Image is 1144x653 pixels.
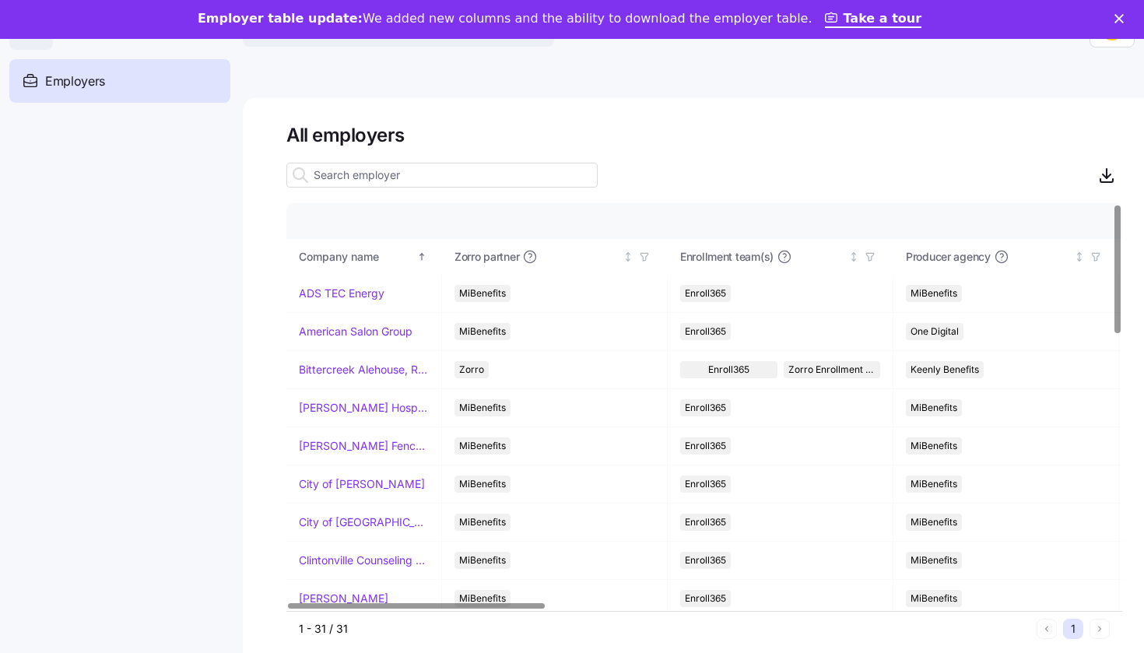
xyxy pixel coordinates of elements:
[911,476,957,493] span: MiBenefits
[685,323,726,340] span: Enroll365
[685,476,726,493] span: Enroll365
[198,11,812,26] div: We added new columns and the ability to download the employer table.
[459,514,506,531] span: MiBenefits
[911,552,957,569] span: MiBenefits
[459,399,506,416] span: MiBenefits
[1037,619,1057,639] button: Previous page
[459,437,506,455] span: MiBenefits
[906,249,991,265] span: Producer agency
[299,400,429,416] a: [PERSON_NAME] Hospitality
[459,323,506,340] span: MiBenefits
[299,438,429,454] a: [PERSON_NAME] Fence Company
[459,590,506,607] span: MiBenefits
[788,361,876,378] span: Zorro Enrollment Team
[708,361,749,378] span: Enroll365
[1063,619,1083,639] button: 1
[1090,619,1110,639] button: Next page
[685,514,726,531] span: Enroll365
[299,286,384,301] a: ADS TEC Energy
[848,251,859,262] div: Not sorted
[911,399,957,416] span: MiBenefits
[685,399,726,416] span: Enroll365
[911,285,957,302] span: MiBenefits
[911,361,979,378] span: Keenly Benefits
[459,285,506,302] span: MiBenefits
[442,239,668,275] th: Zorro partnerNot sorted
[299,476,425,492] a: City of [PERSON_NAME]
[911,590,957,607] span: MiBenefits
[454,249,519,265] span: Zorro partner
[911,514,957,531] span: MiBenefits
[685,437,726,455] span: Enroll365
[299,324,412,339] a: American Salon Group
[299,591,388,606] a: [PERSON_NAME]
[825,11,922,28] a: Take a tour
[198,11,363,26] b: Employer table update:
[286,239,442,275] th: Company nameSorted ascending
[459,361,484,378] span: Zorro
[1074,251,1085,262] div: Not sorted
[299,248,414,265] div: Company name
[623,251,633,262] div: Not sorted
[680,249,774,265] span: Enrollment team(s)
[685,552,726,569] span: Enroll365
[299,514,429,530] a: City of [GEOGRAPHIC_DATA]
[286,123,1122,147] h1: All employers
[459,476,506,493] span: MiBenefits
[911,437,957,455] span: MiBenefits
[45,72,105,91] span: Employers
[299,621,1030,637] div: 1 - 31 / 31
[911,323,959,340] span: One Digital
[9,59,230,103] a: Employers
[459,552,506,569] span: MiBenefits
[1114,14,1130,23] div: Close
[668,239,893,275] th: Enrollment team(s)Not sorted
[893,239,1119,275] th: Producer agencyNot sorted
[685,285,726,302] span: Enroll365
[685,590,726,607] span: Enroll365
[299,362,429,377] a: Bittercreek Alehouse, Red Feather Lounge, Diablo & Sons Saloon
[299,553,429,568] a: Clintonville Counseling and Wellness
[286,163,598,188] input: Search employer
[416,251,427,262] div: Sorted ascending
